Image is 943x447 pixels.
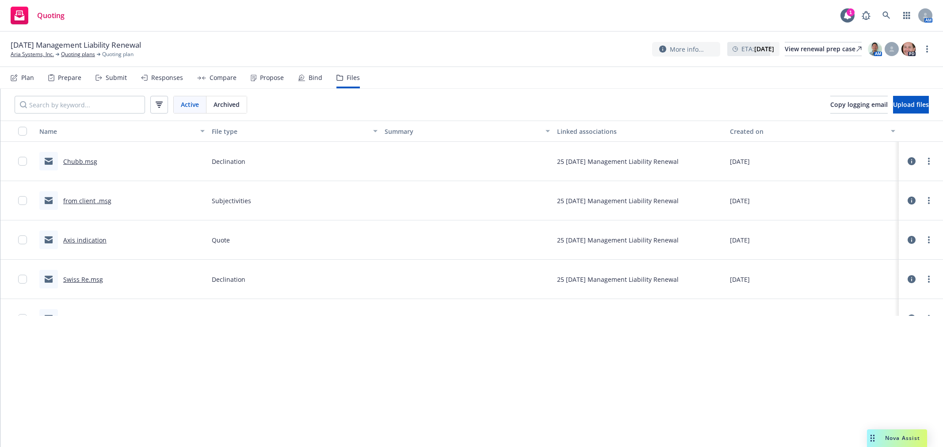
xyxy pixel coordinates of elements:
span: [DATE] [730,275,750,284]
span: Quoting plan [102,50,134,58]
a: more [924,274,934,284]
input: Toggle Row Selected [18,235,27,244]
div: Compare [210,74,237,81]
button: File type [208,121,381,142]
a: Switch app [898,7,916,24]
div: Responses [151,74,183,81]
span: Quote [212,235,230,245]
div: Name [39,127,195,136]
a: Swiss Re.msg [63,275,103,284]
input: Toggle Row Selected [18,314,27,323]
div: Bind [309,74,322,81]
span: Nova Assist [885,434,920,442]
button: Name [36,121,208,142]
div: File type [212,127,367,136]
a: more [924,156,934,167]
span: Quoting [37,12,65,19]
span: [DATE] [730,196,750,205]
span: Declination [212,314,245,323]
div: Linked associations [557,127,722,136]
img: photo [901,42,916,56]
input: Toggle Row Selected [18,275,27,284]
button: Linked associations [554,121,726,142]
div: 25 [DATE] Management Liability Renewal [557,314,679,323]
span: Subjectivities [212,196,251,205]
input: Toggle Row Selected [18,196,27,205]
strong: [DATE] [754,45,774,53]
a: Quoting plans [61,50,95,58]
a: more [924,313,934,324]
button: Upload files [893,96,929,114]
div: 25 [DATE] Management Liability Renewal [557,196,679,205]
a: from client .msg [63,197,111,205]
div: Prepare [58,74,81,81]
button: Created on [726,121,899,142]
button: Copy logging email [830,96,888,114]
a: more [924,235,934,245]
span: Declination [212,157,245,166]
span: Upload files [893,100,929,109]
div: 25 [DATE] Management Liability Renewal [557,275,679,284]
span: [DATE] [730,157,750,166]
span: [DATE] [730,235,750,245]
span: ETA : [741,44,774,53]
span: [DATE] Management Liability Renewal [11,40,141,50]
span: Declination [212,275,245,284]
div: 25 [DATE] Management Liability Renewal [557,235,679,245]
div: Files [347,74,360,81]
a: Search [878,7,895,24]
button: Summary [381,121,554,142]
a: C&F.msg [63,314,89,323]
img: photo [868,42,882,56]
a: Quoting [7,3,68,28]
div: Drag to move [867,429,878,447]
a: View renewal prep case [785,42,862,56]
span: Copy logging email [830,100,888,109]
a: Report a Bug [857,7,875,24]
span: [DATE] [730,314,750,323]
input: Toggle Row Selected [18,157,27,166]
div: Plan [21,74,34,81]
a: Aria Systems, Inc. [11,50,54,58]
div: 1 [847,8,855,16]
div: Created on [730,127,886,136]
a: Chubb.msg [63,157,97,166]
a: more [922,44,932,54]
button: More info... [652,42,720,57]
span: Active [181,100,199,109]
div: Submit [106,74,127,81]
a: more [924,195,934,206]
input: Search by keyword... [15,96,145,114]
input: Select all [18,127,27,136]
a: Axis indication [63,236,107,244]
div: 25 [DATE] Management Liability Renewal [557,157,679,166]
span: More info... [670,45,704,54]
div: Summary [385,127,540,136]
button: Nova Assist [867,429,927,447]
div: Propose [260,74,284,81]
span: Archived [214,100,240,109]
